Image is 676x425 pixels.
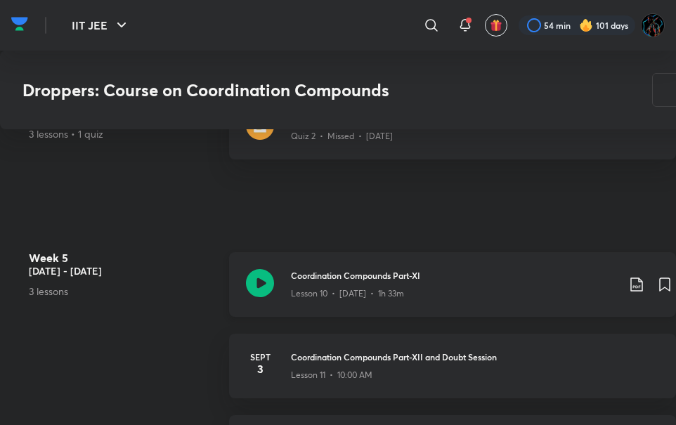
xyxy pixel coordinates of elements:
a: Sept3Coordination Compounds Part-XII and Doubt SessionLesson 11 • 10:00 AM [229,334,676,415]
h5: [DATE] - [DATE] [29,263,218,278]
img: Umang Raj [641,13,665,37]
a: Coordination Compounds Part-XILesson 10 • [DATE] • 1h 33m [229,252,676,334]
button: IIT JEE [63,11,138,39]
img: streak [579,18,593,32]
h4: 3 [246,363,274,374]
p: 3 lessons • 1 quiz [29,126,218,141]
img: Company Logo [11,13,28,34]
h6: Sept [246,351,274,363]
button: avatar [485,14,507,37]
h3: Coordination Compounds Part-XII and Doubt Session [291,351,659,363]
img: avatar [490,19,502,32]
a: quizQuiz 1Quiz 2 • Missed • [DATE] [229,95,676,176]
h3: Droppers: Course on Coordination Compounds [22,80,573,100]
h4: Week 5 [29,252,218,263]
h3: Coordination Compounds Part-XI [291,269,617,282]
p: 3 lessons [29,284,218,299]
p: Quiz 2 • Missed • [DATE] [291,130,393,143]
p: Lesson 11 • 10:00 AM [291,369,372,381]
p: Lesson 10 • [DATE] • 1h 33m [291,287,404,300]
a: Company Logo [11,13,28,38]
